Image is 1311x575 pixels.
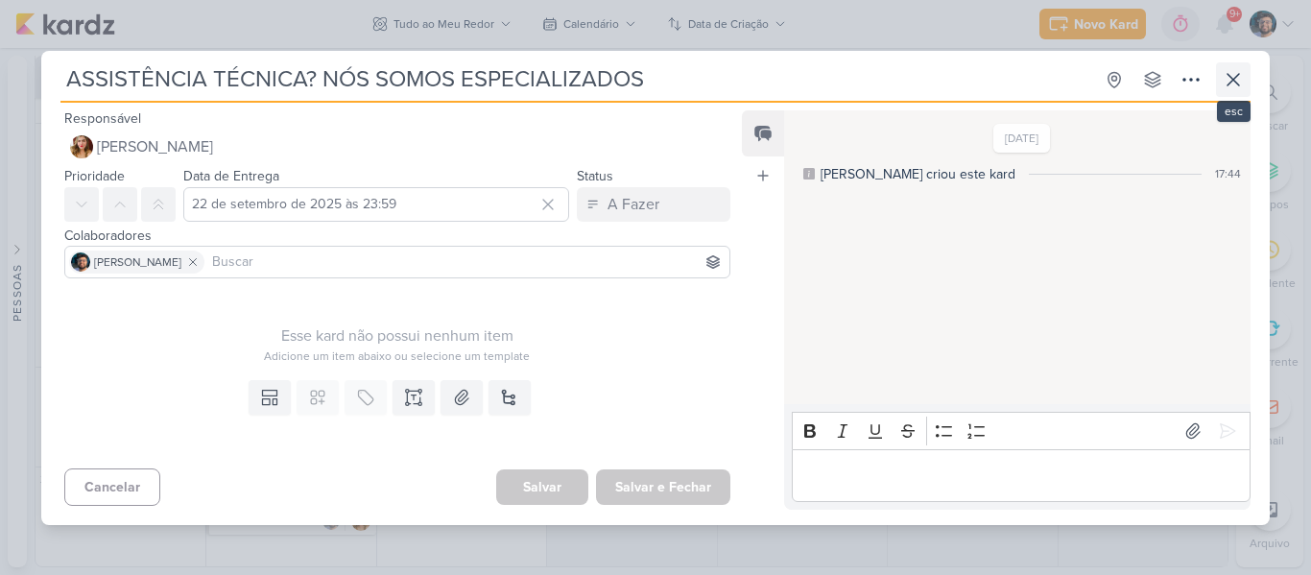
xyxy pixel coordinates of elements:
div: Editor editing area: main [792,449,1251,502]
label: Prioridade [64,168,125,184]
button: Cancelar [64,468,160,506]
div: Editor toolbar [792,412,1251,449]
div: 17:44 [1215,165,1241,182]
label: Responsável [64,110,141,127]
span: [PERSON_NAME] [97,135,213,158]
div: esc [1217,101,1251,122]
span: [PERSON_NAME] [94,253,181,271]
img: Eduardo Pinheiro [71,252,90,272]
div: A Fazer [608,193,659,216]
label: Data de Entrega [183,168,279,184]
label: Status [577,168,613,184]
img: Thaís Leite [70,135,93,158]
button: [PERSON_NAME] [64,130,730,164]
div: Colaboradores [64,226,730,246]
input: Buscar [208,251,726,274]
input: Kard Sem Título [60,62,1093,97]
input: Select a date [183,187,569,222]
div: Esse kard não possui nenhum item [64,324,730,347]
div: Adicione um item abaixo ou selecione um template [64,347,730,365]
div: [PERSON_NAME] criou este kard [821,164,1015,184]
button: A Fazer [577,187,730,222]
